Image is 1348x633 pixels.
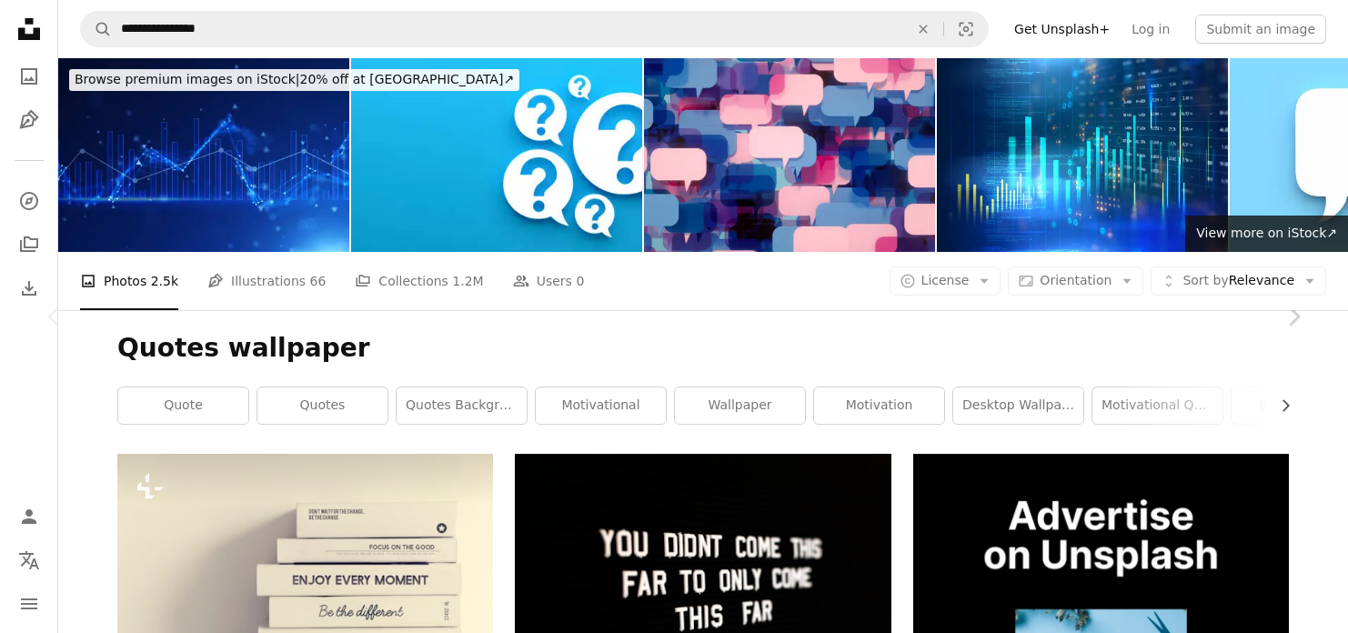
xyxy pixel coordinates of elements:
button: Search Unsplash [81,12,112,46]
button: Submit an image [1195,15,1326,44]
a: quote [118,387,248,424]
button: Clear [903,12,943,46]
button: Orientation [1008,266,1143,296]
form: Find visuals sitewide [80,11,989,47]
span: Orientation [1040,273,1112,287]
h1: Quotes wallpaper [117,332,1289,365]
span: 66 [310,271,327,291]
a: Illustrations [11,102,47,138]
a: Explore [11,183,47,219]
img: Question Mark [351,58,642,252]
span: 20% off at [GEOGRAPHIC_DATA] ↗ [75,72,514,86]
a: motivation [814,387,944,424]
a: you didnt come this far to only come this far lighted text [515,570,890,587]
button: Visual search [944,12,988,46]
span: Sort by [1182,273,1228,287]
a: motivational quotes [1092,387,1222,424]
span: 1.2M [452,271,483,291]
span: View more on iStock ↗ [1196,226,1337,240]
a: quotes [257,387,387,424]
a: desktop wallpaper [953,387,1083,424]
span: Browse premium images on iStock | [75,72,299,86]
a: motivational [536,387,666,424]
a: Collections 1.2M [355,252,483,310]
button: scroll list to the right [1269,387,1289,424]
a: Users 0 [513,252,585,310]
a: Log in [1121,15,1181,44]
a: Get Unsplash+ [1003,15,1121,44]
span: License [921,273,970,287]
img: Digitally Generated Currency and Exchange Stock Chart for Finance and Economy Based Computer Soft... [937,58,1228,252]
a: Log in / Sign up [11,498,47,535]
a: Illustrations 66 [207,252,326,310]
a: wallpaper [675,387,805,424]
span: 0 [576,271,584,291]
a: Photos [11,58,47,95]
span: Relevance [1182,272,1294,290]
a: quotes background [397,387,527,424]
a: Next [1239,229,1348,404]
img: 4k Loop financial chart background [58,58,349,252]
a: Browse premium images on iStock|20% off at [GEOGRAPHIC_DATA]↗ [58,58,530,102]
button: Menu [11,586,47,622]
a: View more on iStock↗ [1185,216,1348,252]
button: Sort byRelevance [1151,266,1326,296]
button: Language [11,542,47,578]
a: Books stack on white background ***These are our own 3D generic designs. They do not infringe on ... [117,571,493,588]
img: Speech Bubble [644,58,935,252]
button: License [890,266,1001,296]
a: Collections [11,226,47,263]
